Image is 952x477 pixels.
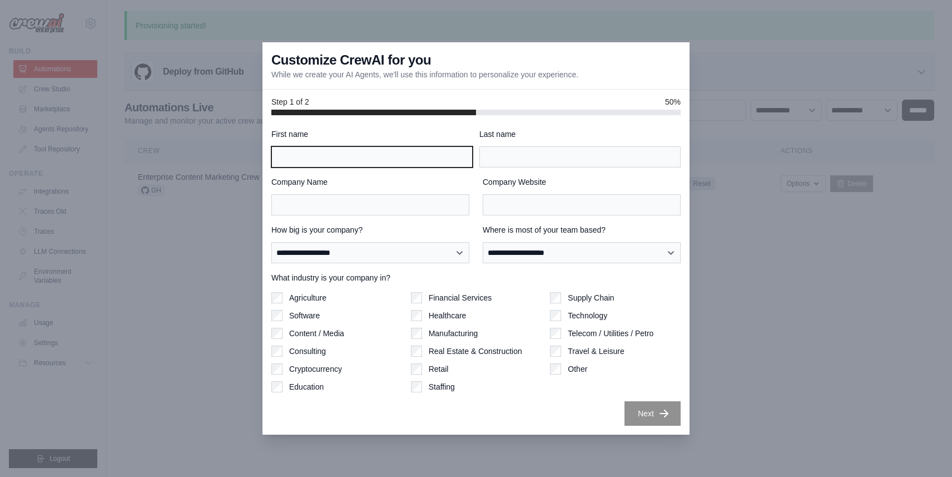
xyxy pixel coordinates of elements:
label: First name [271,129,473,140]
label: Cryptocurrency [289,363,342,375]
label: Software [289,310,320,321]
label: Financial Services [429,292,492,303]
button: Next [624,401,681,426]
label: Company Name [271,176,469,188]
label: Technology [568,310,607,321]
label: Retail [429,363,449,375]
label: Content / Media [289,328,344,339]
span: 50% [665,96,681,107]
label: Real Estate & Construction [429,346,522,357]
label: Supply Chain [568,292,614,303]
label: Manufacturing [429,328,478,339]
label: Other [568,363,587,375]
label: Telecom / Utilities / Petro [568,328,653,339]
label: How big is your company? [271,224,469,235]
label: Travel & Leisure [568,346,624,357]
label: What industry is your company in? [271,272,681,283]
p: While we create your AI Agents, we'll use this information to personalize your experience. [271,69,578,80]
label: Last name [479,129,681,140]
label: Healthcare [429,310,467,321]
h3: Customize CrewAI for you [271,51,431,69]
span: Step 1 of 2 [271,96,309,107]
label: Where is most of your team based? [483,224,681,235]
label: Staffing [429,381,455,392]
label: Agriculture [289,292,326,303]
label: Company Website [483,176,681,188]
label: Consulting [289,346,326,357]
label: Education [289,381,324,392]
